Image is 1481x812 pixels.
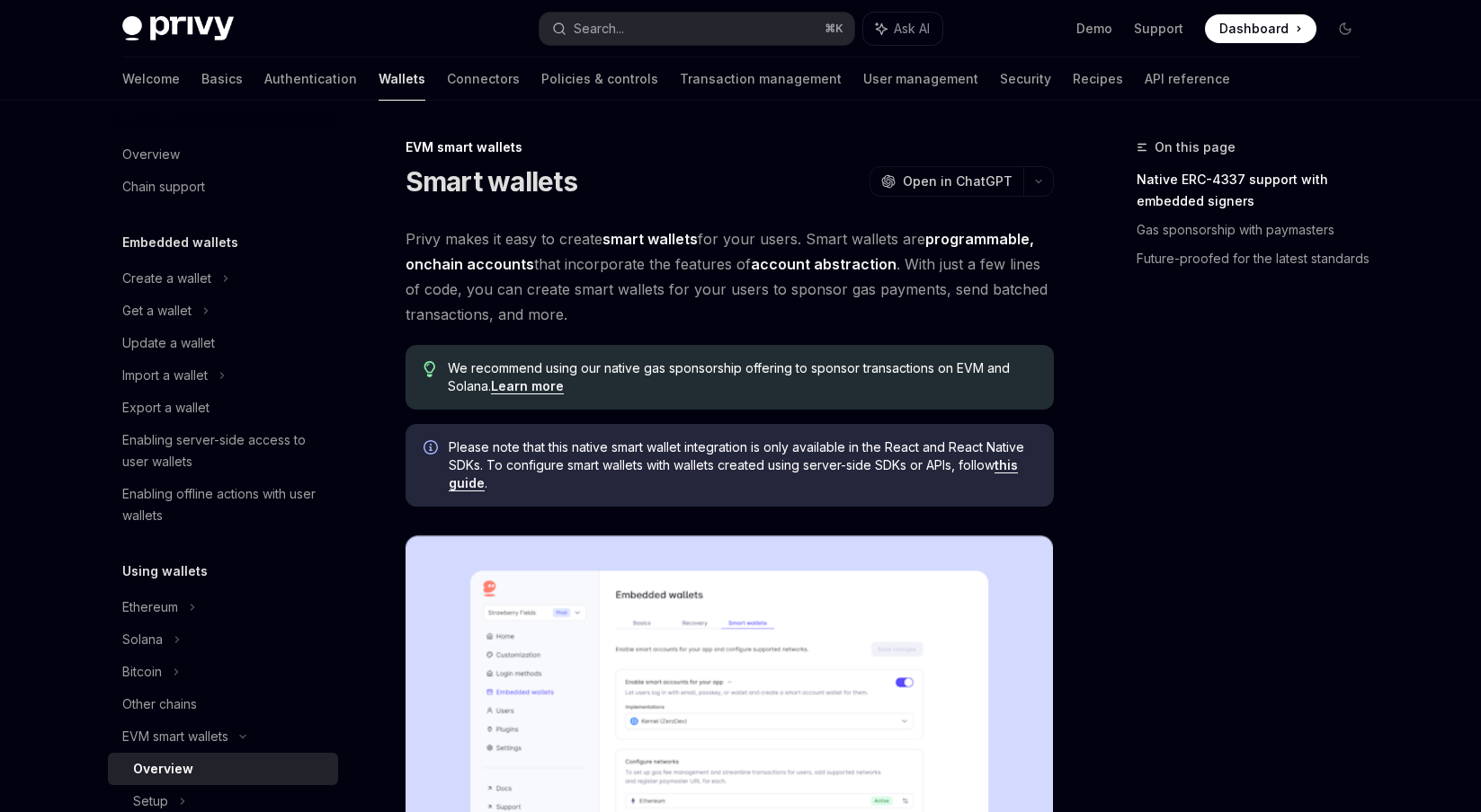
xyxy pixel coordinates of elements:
[574,18,624,40] div: Search...
[424,440,442,458] svg: Info
[903,172,1013,190] span: Open in ChatGPT
[1155,137,1236,158] span: On this page
[1205,14,1316,43] a: Dashboard
[122,176,205,198] div: Chain support
[108,688,338,720] a: Other chains
[108,392,338,424] a: Export a wallet
[1134,20,1183,38] a: Support
[602,230,698,248] strong: smart wallets
[108,753,338,785] a: Overview
[108,171,338,203] a: Chain support
[894,20,930,38] span: Ask AI
[201,57,243,101] a: Basics
[540,13,854,45] button: Search...⌘K
[122,661,162,683] div: Bitcoin
[448,359,1035,395] span: We recommend using our native gas sponsorship offering to sponsor transactions on EVM and Solana.
[122,332,215,354] div: Update a wallet
[1073,57,1123,101] a: Recipes
[122,560,208,582] h5: Using wallets
[1137,165,1374,216] a: Native ERC-4337 support with embedded signers
[863,57,978,101] a: User management
[379,57,425,101] a: Wallets
[447,57,520,101] a: Connectors
[122,232,238,253] h5: Embedded wallets
[108,327,338,359] a: Update a wallet
[122,144,180,165] div: Overview
[870,166,1023,197] button: Open in ChatGPT
[122,429,327,472] div: Enabling server-side access to user wallets
[122,268,211,289] div: Create a wallet
[133,790,168,812] div: Setup
[751,255,897,274] a: account abstraction
[1000,57,1051,101] a: Security
[406,165,577,198] h1: Smart wallets
[122,693,197,715] div: Other chains
[863,13,942,45] button: Ask AI
[122,596,178,618] div: Ethereum
[122,57,180,101] a: Welcome
[1076,20,1112,38] a: Demo
[406,138,1054,156] div: EVM smart wallets
[541,57,658,101] a: Policies & controls
[122,483,327,526] div: Enabling offline actions with user wallets
[424,361,436,377] svg: Tip
[122,726,228,747] div: EVM smart wallets
[449,438,1036,492] span: Please note that this native smart wallet integration is only available in the React and React Na...
[1137,216,1374,244] a: Gas sponsorship with paymasters
[122,629,163,650] div: Solana
[1145,57,1230,101] a: API reference
[122,365,208,386] div: Import a wallet
[122,397,210,419] div: Export a wallet
[122,16,234,41] img: dark logo
[491,378,564,394] a: Learn more
[406,226,1054,327] span: Privy makes it easy to create for your users. Smart wallets are that incorporate the features of ...
[1219,20,1289,38] span: Dashboard
[133,758,193,780] div: Overview
[108,424,338,478] a: Enabling server-side access to user wallets
[680,57,842,101] a: Transaction management
[108,478,338,532] a: Enabling offline actions with user wallets
[108,138,338,171] a: Overview
[122,300,192,322] div: Get a wallet
[264,57,357,101] a: Authentication
[1137,244,1374,273] a: Future-proofed for the latest standards
[825,22,843,36] span: ⌘ K
[1331,14,1360,43] button: Toggle dark mode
